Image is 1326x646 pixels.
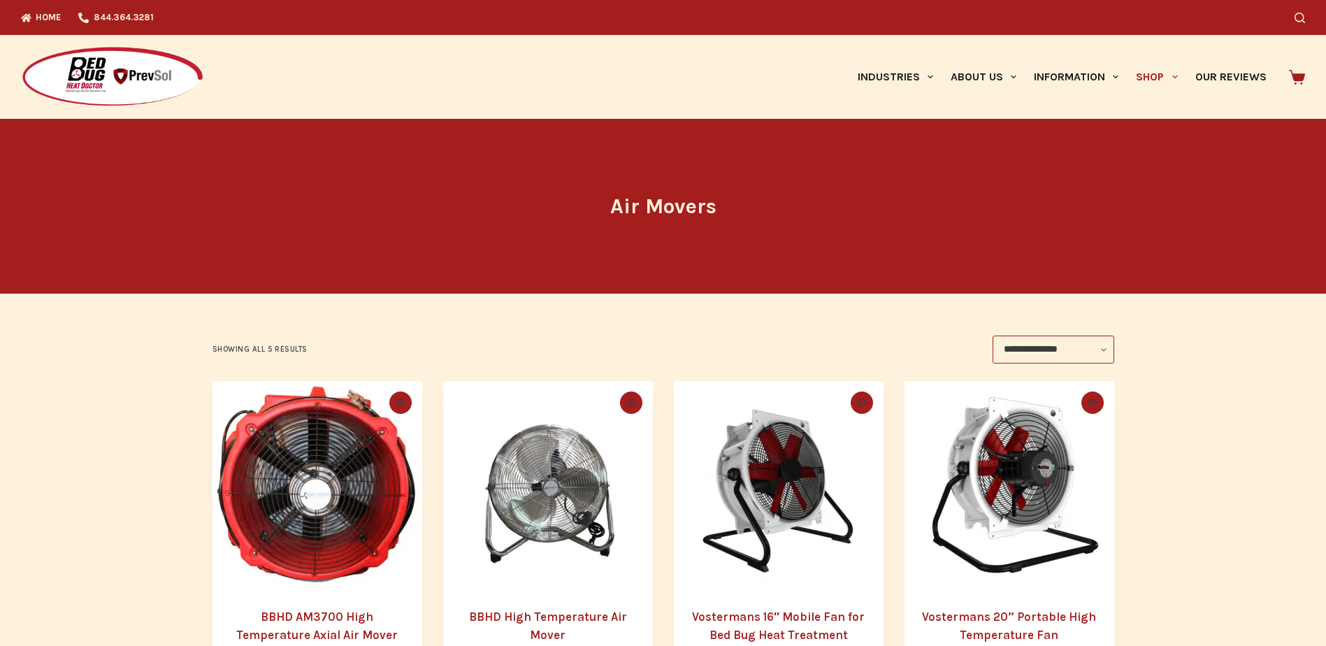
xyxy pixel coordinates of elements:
[692,610,865,642] a: Vostermans 16″ Mobile Fan for Bed Bug Heat Treatment
[443,381,653,591] img: BBHD High Temperature Air Mover
[469,610,627,642] a: BBHD High Temperature Air Mover
[1081,392,1104,414] button: Quick view toggle
[620,392,642,414] button: Quick view toggle
[21,46,204,108] img: Prevsol/Bed Bug Heat Doctor
[942,35,1025,119] a: About Us
[212,343,308,356] p: Showing all 5 results
[1025,35,1127,119] a: Information
[1127,35,1186,119] a: Shop
[993,336,1114,364] select: Shop order
[905,381,1114,591] a: Vostermans 20" Portable High Temperature Fan
[922,610,1095,642] a: Vostermans 20″ Portable High Temperature Fan
[849,35,1275,119] nav: Primary
[674,381,884,591] a: Vostermans 16" Mobile Fan for Bed Bug Heat Treatment
[1295,13,1305,23] button: Search
[851,392,873,414] button: Quick view toggle
[443,381,653,591] picture: high temp fan
[401,191,925,222] h1: Air Movers
[212,381,422,591] a: BBHD AM3700 High Temperature Axial Air Mover
[1186,35,1275,119] a: Our Reviews
[236,610,398,642] a: BBHD AM3700 High Temperature Axial Air Mover
[849,35,942,119] a: Industries
[389,392,412,414] button: Quick view toggle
